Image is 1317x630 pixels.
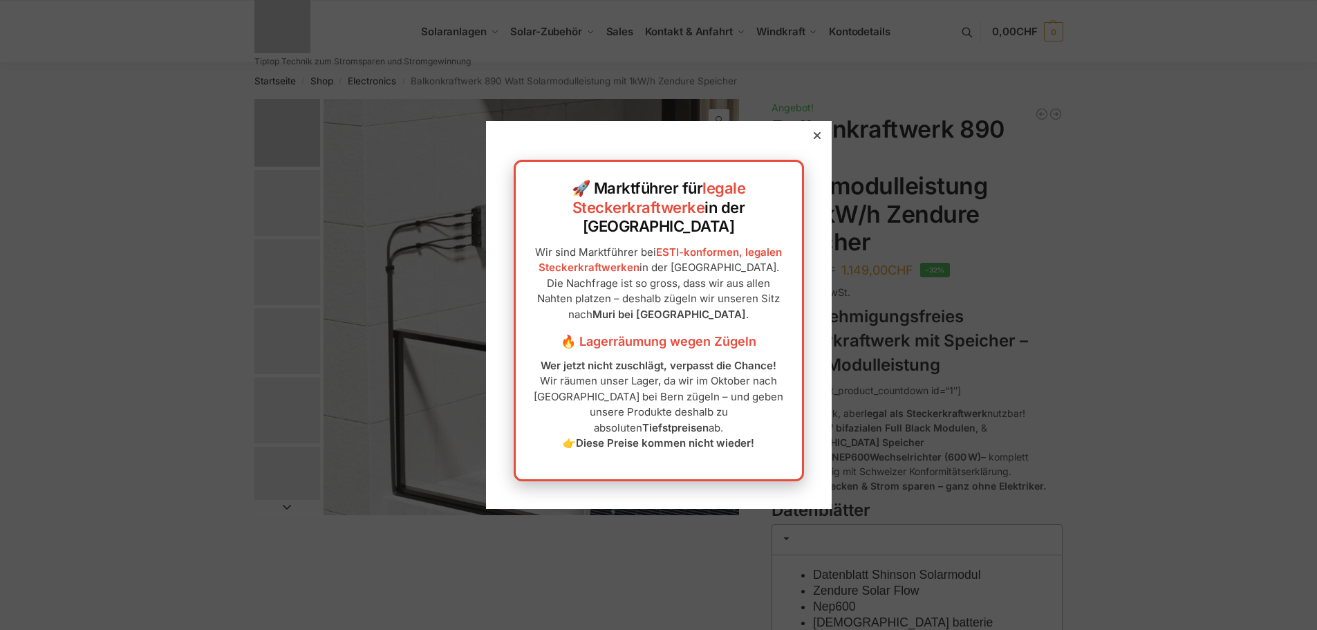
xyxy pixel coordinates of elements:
[530,358,788,452] p: Wir räumen unser Lager, da wir im Oktober nach [GEOGRAPHIC_DATA] bei Bern zügeln – und geben unse...
[642,421,709,434] strong: Tiefstpreisen
[530,333,788,351] h3: 🔥 Lagerräumung wegen Zügeln
[530,179,788,237] h2: 🚀 Marktführer für in der [GEOGRAPHIC_DATA]
[530,245,788,323] p: Wir sind Marktführer bei in der [GEOGRAPHIC_DATA]. Die Nachfrage ist so gross, dass wir aus allen...
[592,308,746,321] strong: Muri bei [GEOGRAPHIC_DATA]
[539,245,783,275] a: ESTI-konformen, legalen Steckerkraftwerken
[541,359,776,372] strong: Wer jetzt nicht zuschlägt, verpasst die Chance!
[572,179,746,216] a: legale Steckerkraftwerke
[576,436,754,450] strong: Diese Preise kommen nicht wieder!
